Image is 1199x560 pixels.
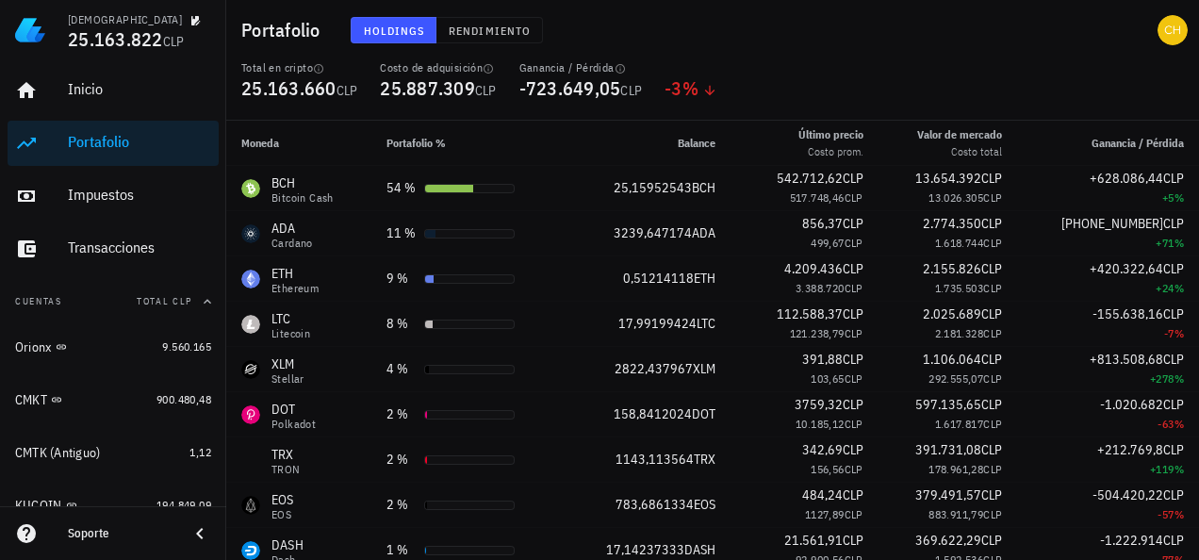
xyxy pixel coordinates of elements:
[519,60,643,75] div: Ganancia / Pérdida
[8,483,219,528] a: KUCOIN 194.849,09
[1090,170,1163,187] span: +628.086,44
[620,82,642,99] span: CLP
[1032,279,1184,298] div: +24
[917,143,1002,160] div: Costo total
[802,441,843,458] span: 342,69
[241,496,260,515] div: EOS-icon
[843,486,863,503] span: CLP
[386,540,417,560] div: 1 %
[915,532,981,549] span: 369.622,29
[923,215,981,232] span: 2.774.350
[1163,170,1184,187] span: CLP
[1032,415,1184,434] div: -63
[1158,15,1188,45] div: avatar
[616,496,694,513] span: 783,6861334
[614,224,692,241] span: 3239,647174
[68,12,182,27] div: [DEMOGRAPHIC_DATA]
[802,486,843,503] span: 484,24
[1097,441,1163,458] span: +212.769,8
[694,270,715,287] span: ETH
[337,82,358,99] span: CLP
[796,281,845,295] span: 3.388.720
[271,464,301,475] div: TRON
[811,371,844,386] span: 103,65
[693,360,715,377] span: XLM
[843,170,863,187] span: CLP
[928,371,983,386] span: 292.555,07
[68,133,211,151] div: Portafolio
[1163,396,1184,413] span: CLP
[475,82,497,99] span: CLP
[241,315,260,334] div: LTC-icon
[923,351,981,368] span: 1.106.064
[386,359,417,379] div: 4 %
[241,270,260,288] div: ETH-icon
[1174,417,1184,431] span: %
[1032,234,1184,253] div: +71
[981,486,1002,503] span: CLP
[790,190,845,205] span: 517.748,46
[8,324,219,370] a: Orionx 9.560.165
[241,15,328,45] h1: Portafolio
[68,26,163,52] span: 25.163.822
[241,60,357,75] div: Total en cripto
[915,396,981,413] span: 597.135,65
[784,260,843,277] span: 4.209.436
[137,295,192,307] span: Total CLP
[615,360,693,377] span: 2822,437967
[790,326,845,340] span: 121.238,79
[163,33,185,50] span: CLP
[843,351,863,368] span: CLP
[1032,505,1184,524] div: -57
[271,264,319,283] div: ETH
[935,281,984,295] span: 1.735.503
[241,224,260,243] div: ADA-icon
[798,126,863,143] div: Último precio
[68,239,211,256] div: Transacciones
[1174,190,1184,205] span: %
[983,462,1002,476] span: CLP
[796,417,845,431] span: 10.185,12
[380,60,496,75] div: Costo de adquisición
[684,541,715,558] span: DASH
[189,445,211,459] span: 1,12
[845,281,863,295] span: CLP
[8,430,219,475] a: CMTK (Antiguo) 1,12
[845,326,863,340] span: CLP
[845,417,863,431] span: CLP
[241,360,260,379] div: XLM-icon
[614,179,692,196] span: 25,15952543
[1174,462,1184,476] span: %
[618,315,697,332] span: 17,99199424
[915,441,981,458] span: 391.731,08
[983,326,1002,340] span: CLP
[1090,260,1163,277] span: +420.322,64
[386,495,417,515] div: 2 %
[386,314,417,334] div: 8 %
[1090,351,1163,368] span: +813.508,68
[8,121,219,166] a: Portafolio
[805,507,845,521] span: 1127,89
[1100,396,1163,413] span: -1.020.682
[678,136,715,150] span: Balance
[271,400,316,419] div: DOT
[981,215,1002,232] span: CLP
[271,283,319,294] div: Ethereum
[981,305,1002,322] span: CLP
[271,373,304,385] div: Stellar
[1163,486,1184,503] span: CLP
[798,143,863,160] div: Costo prom.
[682,75,698,101] span: %
[981,441,1002,458] span: CLP
[845,462,863,476] span: CLP
[156,392,211,406] span: 900.480,48
[241,405,260,424] div: DOT-icon
[1163,532,1184,549] span: CLP
[843,215,863,232] span: CLP
[614,405,692,422] span: 158,8412024
[928,507,983,521] span: 883.911,79
[68,80,211,98] div: Inicio
[241,179,260,198] div: BCH-icon
[983,371,1002,386] span: CLP
[981,170,1002,187] span: CLP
